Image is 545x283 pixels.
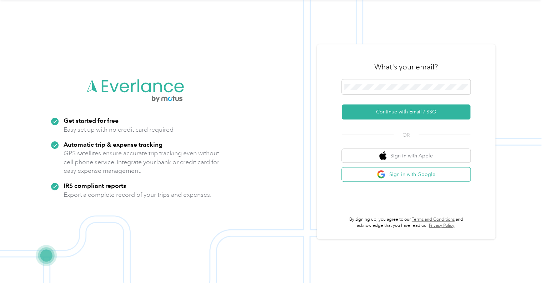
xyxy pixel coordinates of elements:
img: google logo [377,170,386,179]
strong: Automatic trip & expense tracking [64,141,162,148]
img: apple logo [379,151,386,160]
button: google logoSign in with Google [342,167,470,181]
p: By signing up, you agree to our and acknowledge that you have read our . [342,216,470,229]
strong: IRS compliant reports [64,182,126,189]
a: Terms and Conditions [412,217,455,222]
h3: What's your email? [374,62,438,72]
button: Continue with Email / SSO [342,104,470,119]
strong: Get started for free [64,117,119,124]
button: apple logoSign in with Apple [342,149,470,163]
p: Export a complete record of your trips and expenses. [64,190,211,199]
a: Privacy Policy [429,223,454,228]
p: Easy set up with no credit card required [64,125,174,134]
p: GPS satellites ensure accurate trip tracking even without cell phone service. Integrate your bank... [64,149,220,175]
span: OR [394,131,419,139]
